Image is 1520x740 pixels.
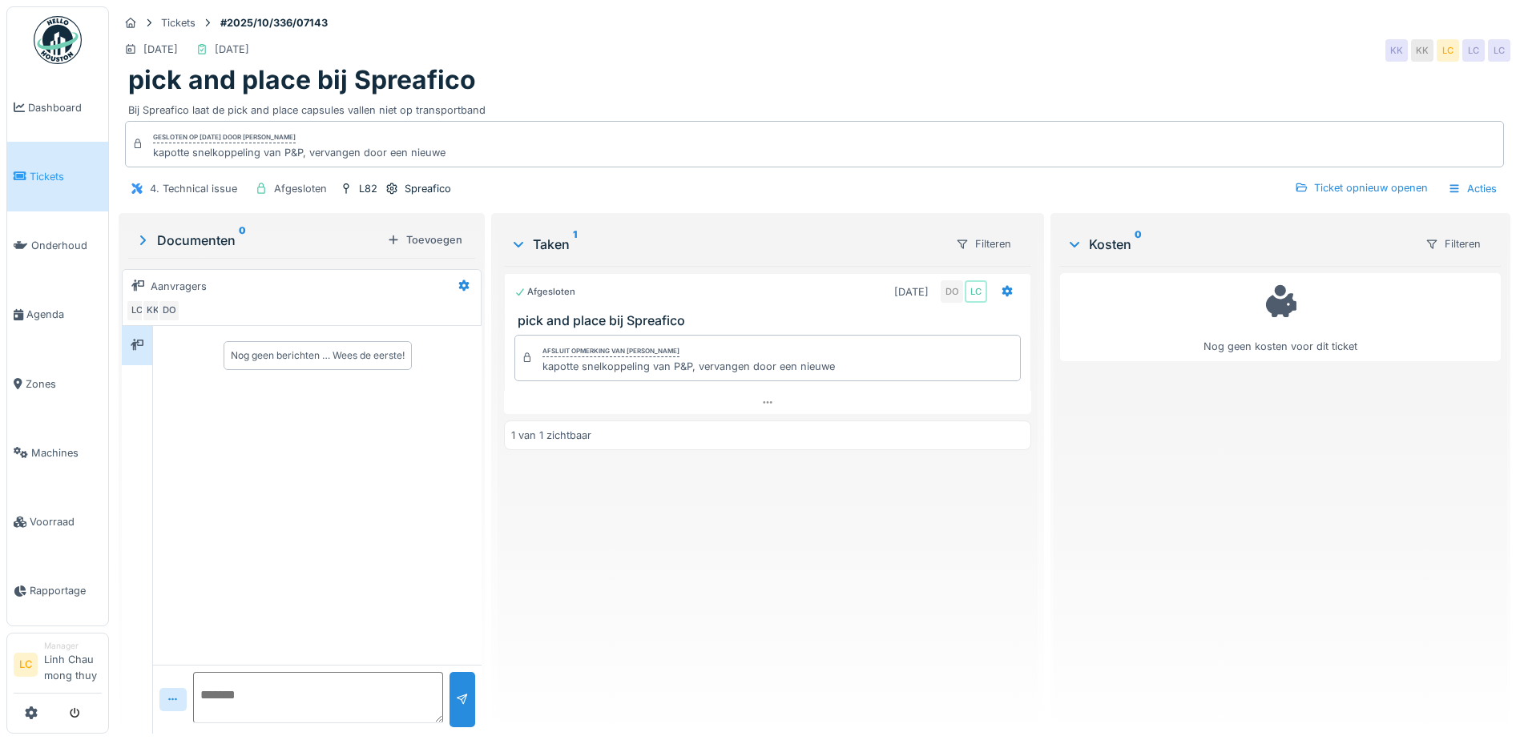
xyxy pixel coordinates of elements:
[1488,39,1510,62] div: LC
[941,280,963,303] div: DO
[7,73,108,142] a: Dashboard
[511,428,591,443] div: 1 van 1 zichtbaar
[30,514,102,529] span: Voorraad
[542,346,679,357] div: Afsluit opmerking van [PERSON_NAME]
[518,313,1024,328] h3: pick and place bij Spreafico
[153,145,446,160] div: kapotte snelkoppeling van P&P, vervangen door een nieuwe
[1066,235,1412,254] div: Kosten
[1462,39,1485,62] div: LC
[215,42,249,57] div: [DATE]
[7,488,108,557] a: Voorraad
[28,100,102,115] span: Dashboard
[34,16,82,64] img: Badge_color-CXgf-gQk.svg
[1385,39,1408,62] div: KK
[153,132,296,143] div: Gesloten op [DATE] door [PERSON_NAME]
[143,42,178,57] div: [DATE]
[381,229,469,251] div: Toevoegen
[1135,235,1142,254] sup: 0
[1411,39,1433,62] div: KK
[1070,280,1490,355] div: Nog geen kosten voor dit ticket
[26,307,102,322] span: Agenda
[1441,177,1504,200] div: Acties
[949,232,1018,255] div: Filteren
[231,348,405,363] div: Nog geen berichten … Wees de eerste!
[31,445,102,460] span: Machines
[1437,39,1459,62] div: LC
[135,231,381,250] div: Documenten
[14,653,38,677] li: LC
[161,15,196,30] div: Tickets
[359,181,377,196] div: L82
[965,280,987,303] div: LC
[126,300,148,322] div: LC
[405,181,451,196] div: Spreafico
[44,640,102,652] div: Manager
[7,349,108,418] a: Zones
[30,583,102,598] span: Rapportage
[142,300,164,322] div: KK
[31,238,102,253] span: Onderhoud
[7,418,108,487] a: Machines
[14,640,102,694] a: LC ManagerLinh Chau mong thuy
[158,300,180,322] div: DO
[239,231,246,250] sup: 0
[1288,177,1434,199] div: Ticket opnieuw openen
[7,280,108,349] a: Agenda
[7,142,108,211] a: Tickets
[7,211,108,280] a: Onderhoud
[128,65,476,95] h1: pick and place bij Spreafico
[894,284,929,300] div: [DATE]
[214,15,334,30] strong: #2025/10/336/07143
[573,235,577,254] sup: 1
[128,96,1501,118] div: Bij Spreafico laat de pick and place capsules vallen niet op transportband
[542,359,835,374] div: kapotte snelkoppeling van P&P, vervangen door een nieuwe
[510,235,942,254] div: Taken
[7,557,108,625] a: Rapportage
[44,640,102,690] li: Linh Chau mong thuy
[1418,232,1488,255] div: Filteren
[150,181,237,196] div: 4. Technical issue
[30,169,102,184] span: Tickets
[274,181,327,196] div: Afgesloten
[26,376,102,392] span: Zones
[151,279,207,294] div: Aanvragers
[514,285,575,299] div: Afgesloten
